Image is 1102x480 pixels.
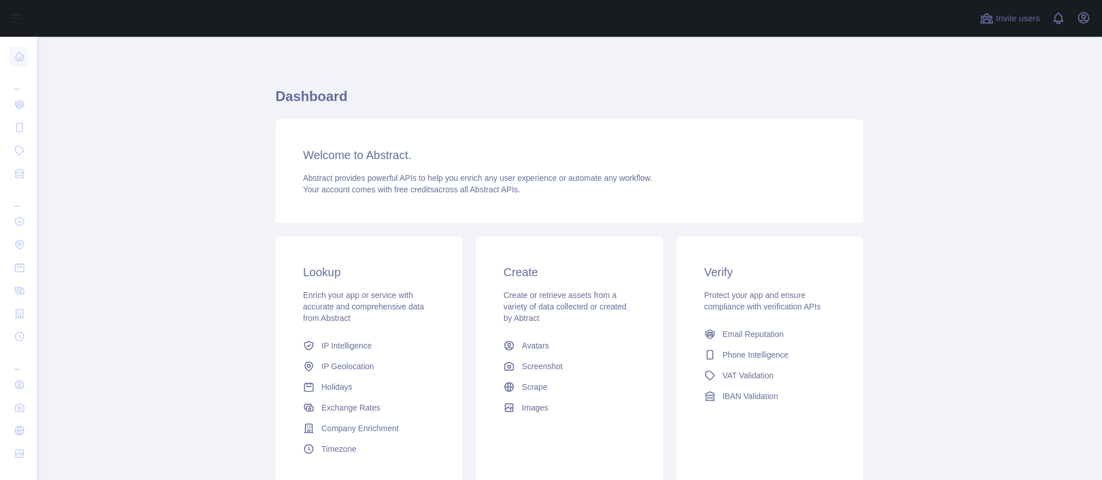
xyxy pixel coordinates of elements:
[298,335,439,356] a: IP Intelligence
[522,381,547,393] span: Scrape
[503,291,626,323] span: Create or retrieve assets from a variety of data collected or created by Abtract
[9,186,28,209] div: ...
[321,402,381,413] span: Exchange Rates
[499,377,639,397] a: Scrape
[9,349,28,372] div: ...
[394,185,434,194] span: free credits
[522,340,549,351] span: Avatars
[298,377,439,397] a: Holidays
[499,356,639,377] a: Screenshot
[996,12,1040,25] span: Invite users
[700,386,840,407] a: IBAN Validation
[499,335,639,356] a: Avatars
[321,340,372,351] span: IP Intelligence
[321,361,374,372] span: IP Geolocation
[298,439,439,459] a: Timezone
[723,370,774,381] span: VAT Validation
[321,443,356,455] span: Timezone
[321,381,352,393] span: Holidays
[700,365,840,386] a: VAT Validation
[298,418,439,439] a: Company Enrichment
[704,291,821,311] span: Protect your app and ensure compliance with verification APIs
[303,264,434,280] h3: Lookup
[303,173,653,183] span: Abstract provides powerful APIs to help you enrich any user experience or automate any workflow.
[522,361,562,372] span: Screenshot
[303,291,424,323] span: Enrich your app or service with accurate and comprehensive data from Abstract
[723,349,789,361] span: Phone Intelligence
[499,397,639,418] a: Images
[977,9,1042,28] button: Invite users
[298,356,439,377] a: IP Geolocation
[298,397,439,418] a: Exchange Rates
[9,69,28,92] div: ...
[522,402,548,413] span: Images
[704,264,836,280] h3: Verify
[700,344,840,365] a: Phone Intelligence
[723,328,784,340] span: Email Reputation
[275,87,863,115] h1: Dashboard
[303,185,520,194] span: Your account comes with across all Abstract APIs.
[723,390,778,402] span: IBAN Validation
[321,423,399,434] span: Company Enrichment
[303,147,836,163] h3: Welcome to Abstract.
[700,324,840,344] a: Email Reputation
[503,264,635,280] h3: Create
